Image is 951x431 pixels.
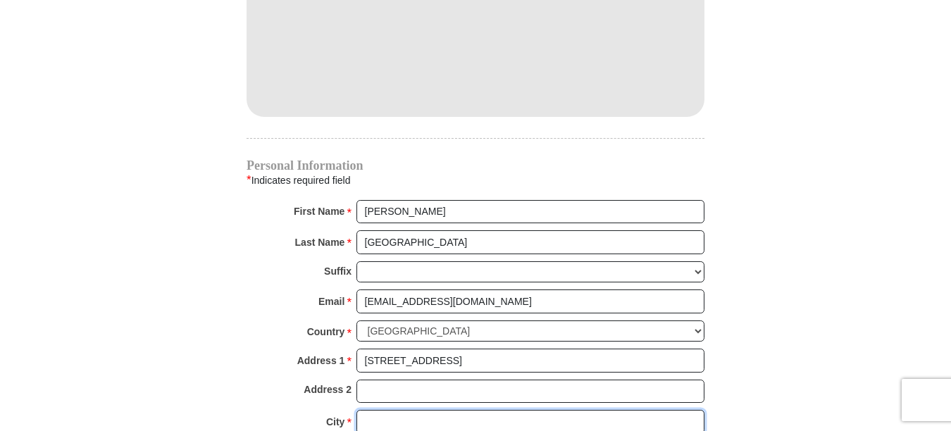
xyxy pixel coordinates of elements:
[304,380,352,399] strong: Address 2
[247,171,704,189] div: Indicates required field
[295,232,345,252] strong: Last Name
[318,292,344,311] strong: Email
[324,261,352,281] strong: Suffix
[247,160,704,171] h4: Personal Information
[307,322,345,342] strong: Country
[294,201,344,221] strong: First Name
[297,351,345,370] strong: Address 1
